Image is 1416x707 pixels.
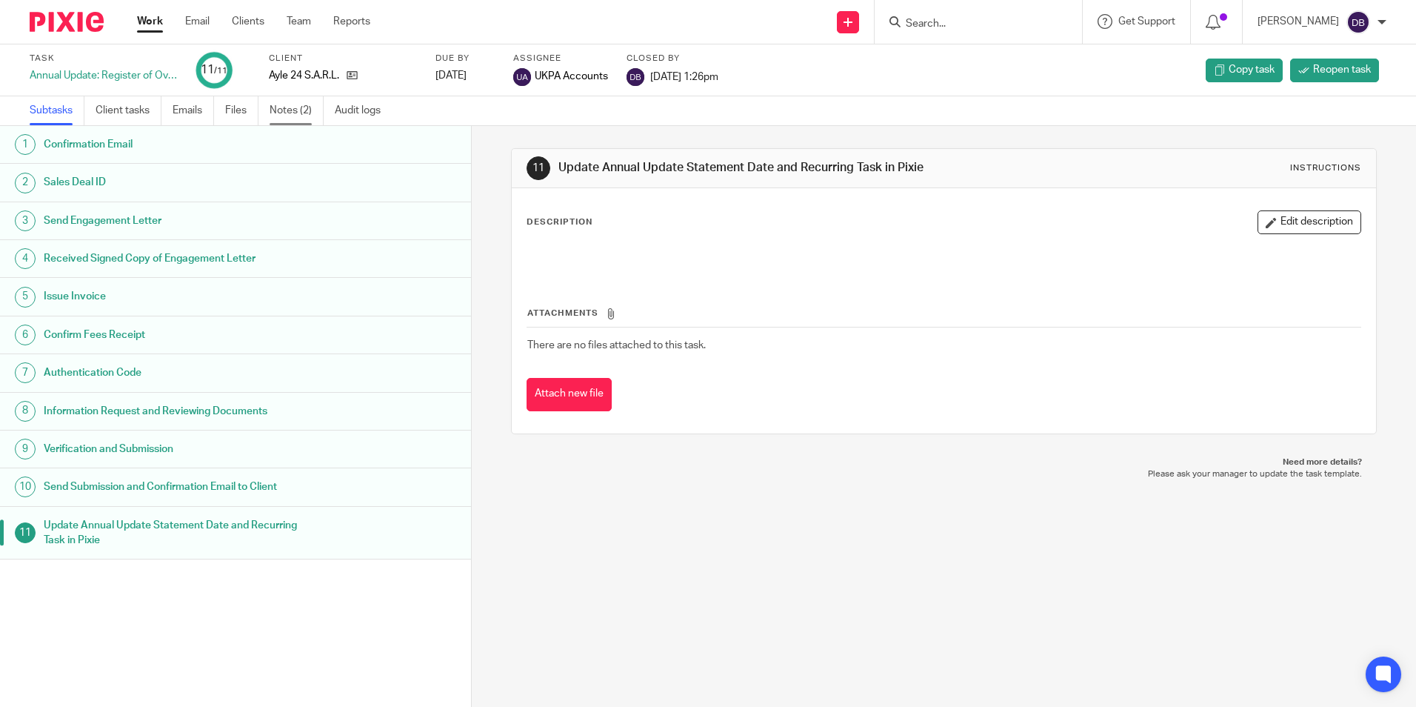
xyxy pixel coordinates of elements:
a: Audit logs [335,96,392,125]
h1: Authentication Code [44,362,319,384]
div: 10 [15,477,36,497]
img: svg%3E [627,68,644,86]
div: Annual Update: Register of Overseas Entities [30,68,178,83]
h1: Confirmation Email [44,133,319,156]
span: Copy task [1229,62,1275,77]
input: Search [904,18,1038,31]
h1: Sales Deal ID [44,171,319,193]
a: Client tasks [96,96,161,125]
img: Pixie [30,12,104,32]
button: Attach new file [527,378,612,411]
a: Copy task [1206,59,1283,82]
h1: Information Request and Reviewing Documents [44,400,319,422]
div: 4 [15,248,36,269]
div: 9 [15,439,36,459]
button: Edit description [1258,210,1361,234]
div: 11 [15,522,36,543]
p: Please ask your manager to update the task template. [526,468,1361,480]
small: /11 [214,67,227,75]
label: Task [30,53,178,64]
img: svg%3E [1346,10,1370,34]
div: 11 [527,156,550,180]
a: Clients [232,14,264,29]
span: [DATE] 1:26pm [650,71,718,82]
label: Closed by [627,53,718,64]
h1: Send Engagement Letter [44,210,319,232]
div: 1 [15,134,36,155]
span: Attachments [527,309,598,317]
p: Need more details? [526,457,1361,468]
a: Subtasks [30,96,84,125]
div: 11 [201,62,227,79]
a: Files [225,96,258,125]
a: Notes (2) [270,96,324,125]
a: Work [137,14,163,29]
label: Client [269,53,417,64]
div: 6 [15,325,36,345]
label: Assignee [513,53,608,64]
div: 7 [15,362,36,383]
p: Description [527,216,592,228]
p: [PERSON_NAME] [1258,14,1339,29]
label: Due by [435,53,495,64]
h1: Issue Invoice [44,285,319,308]
div: 3 [15,210,36,231]
h1: Verification and Submission [44,438,319,460]
div: 5 [15,287,36,308]
h1: Update Annual Update Statement Date and Recurring Task in Pixie [44,514,319,552]
a: Email [185,14,210,29]
div: Instructions [1290,162,1361,174]
span: There are no files attached to this task. [527,340,706,351]
a: Reopen task [1290,59,1379,82]
a: Team [287,14,311,29]
span: UKPA Accounts [535,69,608,84]
a: Reports [333,14,370,29]
div: [DATE] [435,68,495,83]
h1: Update Annual Update Statement Date and Recurring Task in Pixie [558,160,975,176]
h1: Send Submission and Confirmation Email to Client [44,476,319,498]
span: Reopen task [1313,62,1371,77]
h1: Confirm Fees Receipt [44,324,319,346]
span: Get Support [1118,16,1175,27]
h1: Received Signed Copy of Engagement Letter [44,248,319,270]
p: Ayle 24 S.A.R.L. [269,68,339,83]
img: svg%3E [513,68,531,86]
a: Emails [173,96,214,125]
div: 2 [15,173,36,193]
div: 8 [15,401,36,422]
